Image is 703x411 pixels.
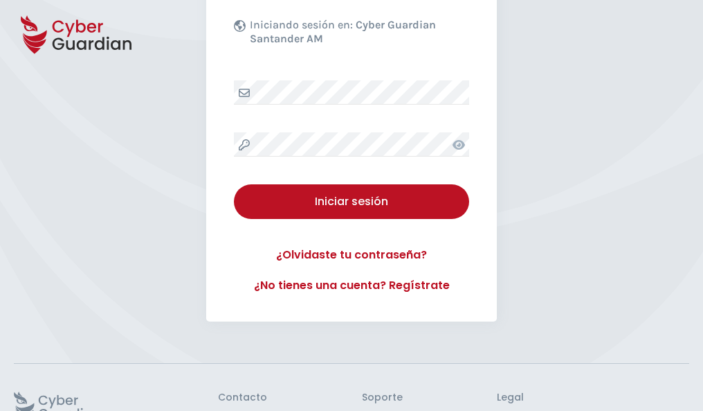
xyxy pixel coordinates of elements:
h3: Contacto [218,392,267,404]
div: Iniciar sesión [244,193,459,210]
a: ¿Olvidaste tu contraseña? [234,247,469,263]
a: ¿No tienes una cuenta? Regístrate [234,277,469,294]
h3: Legal [497,392,689,404]
button: Iniciar sesión [234,184,469,219]
h3: Soporte [362,392,403,404]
